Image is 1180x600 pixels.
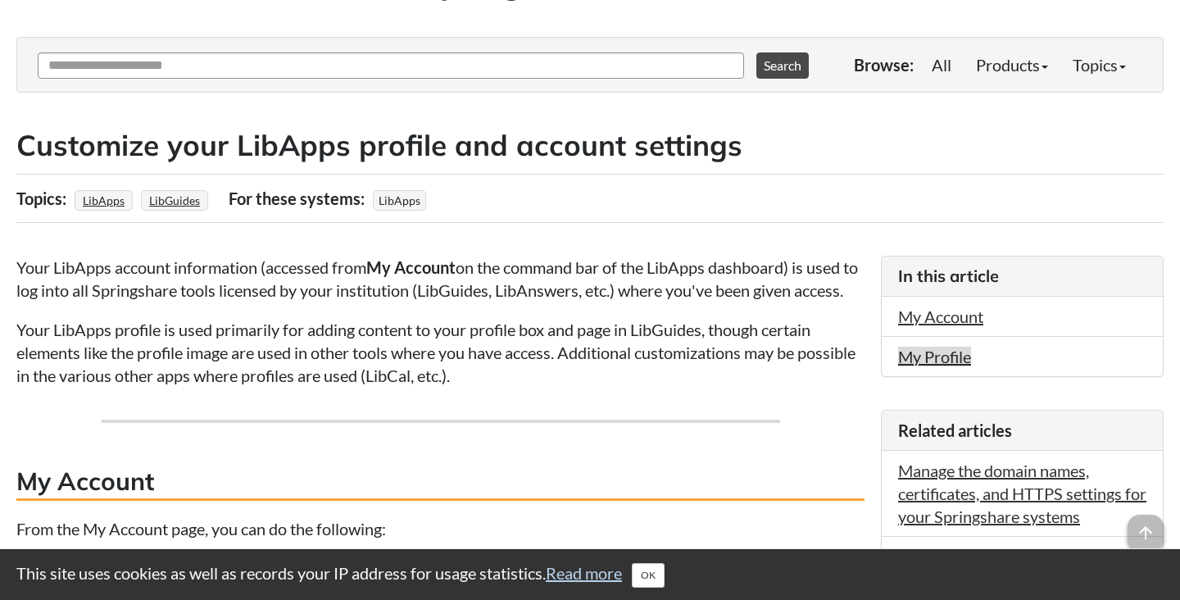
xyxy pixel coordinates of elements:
[16,125,1164,166] h2: Customize your LibApps profile and account settings
[898,307,983,326] a: My Account
[229,183,369,214] div: For these systems:
[1128,516,1164,536] a: arrow_upward
[898,461,1146,526] a: Manage the domain names, certificates, and HTTPS settings for your Springshare systems
[16,318,865,387] p: Your LibApps profile is used primarily for adding content to your profile box and page in LibGuid...
[632,563,665,588] button: Close
[964,48,1060,81] a: Products
[16,256,865,302] p: Your LibApps account information (accessed from on the command bar of the LibApps dashboard) is u...
[16,464,865,501] h3: My Account
[373,190,426,211] span: LibApps
[1128,515,1164,551] span: arrow_upward
[80,189,127,212] a: LibApps
[898,265,1146,288] h3: In this article
[898,420,1012,440] span: Related articles
[16,517,865,540] p: From the My Account page, you can do the following:
[366,257,456,277] strong: My Account
[1060,48,1138,81] a: Topics
[919,48,964,81] a: All
[854,53,914,76] p: Browse:
[546,563,622,583] a: Read more
[147,189,202,212] a: LibGuides
[756,52,809,79] button: Search
[16,183,70,214] div: Topics:
[898,347,971,366] a: My Profile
